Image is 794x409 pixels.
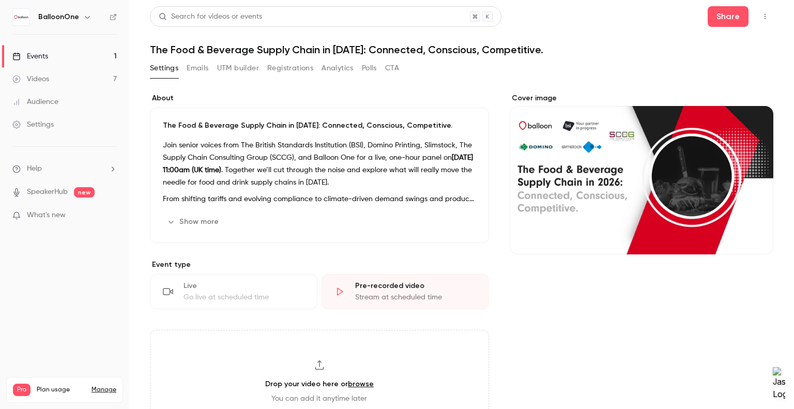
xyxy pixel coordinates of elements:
div: Videos [12,74,49,84]
h6: BalloonOne [38,12,79,22]
a: SpeakerHub [27,187,68,198]
button: Share [708,6,749,27]
h1: The Food & Beverage Supply Chain in [DATE]: Connected, Conscious, Competitive. [150,43,773,56]
label: About [150,93,489,103]
img: BalloonOne [13,9,29,25]
section: Cover image [510,93,773,254]
span: new [74,187,95,198]
div: Pre-recorded video [355,281,476,291]
button: Settings [150,60,178,77]
p: Event type [150,260,489,270]
div: Settings [12,119,54,130]
button: UTM builder [217,60,259,77]
div: Go live at scheduled time [184,292,304,302]
a: Manage [91,386,116,394]
h3: Drop your video here or [265,378,374,389]
button: Polls [362,60,377,77]
p: The Food & Beverage Supply Chain in [DATE]: Connected, Conscious, Competitive. [163,120,476,131]
button: Registrations [267,60,313,77]
span: Help [27,163,42,174]
div: LiveGo live at scheduled time [150,274,317,309]
li: help-dropdown-opener [12,163,117,174]
p: Join senior voices from The British Standards Institution (BSI), Domino Printing, Slimstock, The ... [163,139,476,189]
span: You can add it anytime later [271,393,367,404]
div: Pre-recorded videoStream at scheduled time [322,274,489,309]
span: Plan usage [37,386,85,394]
div: Stream at scheduled time [355,292,476,302]
button: Show more [163,214,225,230]
p: From shifting tariffs and evolving compliance to climate-driven demand swings and product authent... [163,193,476,205]
span: Pro [13,384,30,396]
div: Events [12,51,48,62]
a: browse [348,380,374,388]
button: Emails [187,60,208,77]
div: Audience [12,97,58,107]
iframe: Noticeable Trigger [104,211,117,220]
button: Analytics [322,60,354,77]
span: What's new [27,210,66,221]
label: Cover image [510,93,773,103]
button: CTA [385,60,399,77]
div: Live [184,281,304,291]
div: Search for videos or events [159,11,262,22]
